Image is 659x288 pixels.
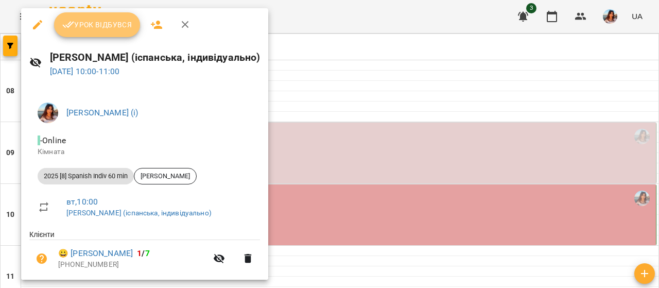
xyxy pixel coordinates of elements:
[62,19,132,31] span: Урок відбувся
[29,246,54,271] button: Візит ще не сплачено. Додати оплату?
[134,168,197,184] div: [PERSON_NAME]
[137,248,142,258] span: 1
[66,197,98,207] a: вт , 10:00
[145,248,150,258] span: 7
[66,209,212,217] a: [PERSON_NAME] (іспанська, індивідуально)
[50,66,120,76] a: [DATE] 10:00-11:00
[58,247,133,260] a: 😀 [PERSON_NAME]
[137,248,149,258] b: /
[38,172,134,181] span: 2025 [8] Spanish Indiv 60 min
[38,103,58,123] img: f52eb29bec7ed251b61d9497b14fac82.jpg
[50,49,261,65] h6: [PERSON_NAME] (іспанська, індивідуально)
[38,147,252,157] p: Кімната
[54,12,141,37] button: Урок відбувся
[66,108,138,117] a: [PERSON_NAME] (і)
[58,260,207,270] p: [PHONE_NUMBER]
[134,172,196,181] span: [PERSON_NAME]
[38,135,68,145] span: - Online
[29,229,260,281] ul: Клієнти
